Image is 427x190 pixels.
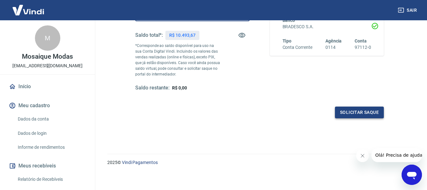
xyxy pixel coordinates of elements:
[355,38,367,43] span: Conta
[335,107,384,118] button: Solicitar saque
[15,173,87,186] a: Relatório de Recebíveis
[107,159,412,166] p: 2025 ©
[122,160,158,165] a: Vindi Pagamentos
[397,4,419,16] button: Sair
[355,44,371,51] h6: 97112-0
[15,127,87,140] a: Dados de login
[402,165,422,185] iframe: Botão para abrir a janela de mensagens
[135,43,221,77] p: *Corresponde ao saldo disponível para uso na sua Conta Digital Vindi. Incluindo os valores das ve...
[15,113,87,126] a: Dados da conta
[283,23,371,30] h6: BRADESCO S.A.
[169,32,195,39] p: R$ 10.493,67
[356,149,369,162] iframe: Fechar mensagem
[12,62,83,69] p: [EMAIL_ADDRESS][DOMAIN_NAME]
[283,18,295,23] span: Banco
[8,99,87,113] button: Meu cadastro
[8,159,87,173] button: Meus recebíveis
[325,44,342,51] h6: 0114
[35,25,60,51] div: M
[135,85,170,91] h5: Saldo restante:
[135,32,163,38] h5: Saldo total*:
[172,85,187,90] span: R$ 0,00
[8,0,49,20] img: Vindi
[283,38,292,43] span: Tipo
[4,4,53,10] span: Olá! Precisa de ajuda?
[8,80,87,94] a: Início
[22,53,73,60] p: Mosaique Modas
[325,38,342,43] span: Agência
[15,141,87,154] a: Informe de rendimentos
[283,44,312,51] h6: Conta Corrente
[371,148,422,162] iframe: Mensagem da empresa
